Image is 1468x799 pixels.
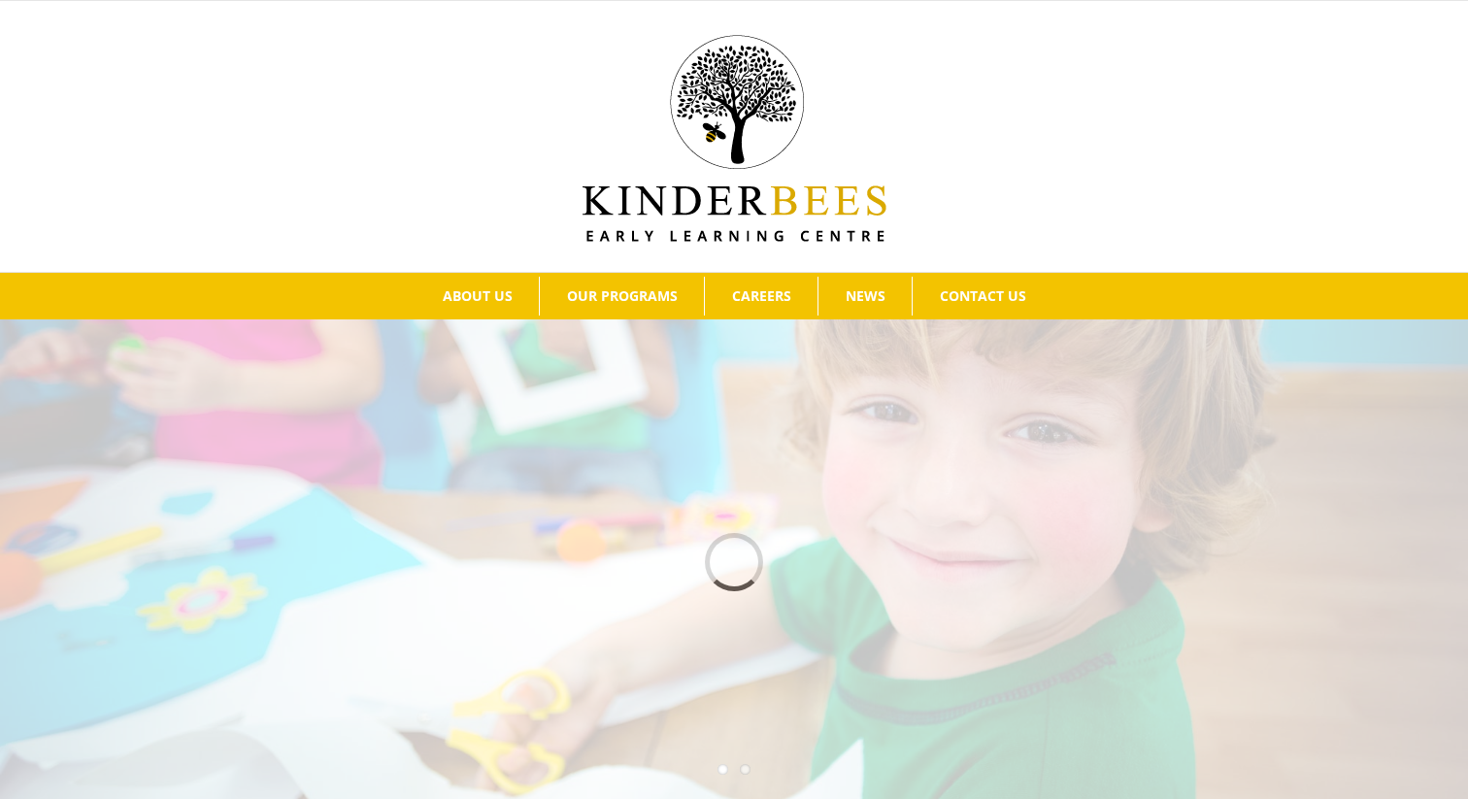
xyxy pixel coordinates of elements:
[913,277,1052,316] a: CONTACT US
[583,35,886,242] img: Kinder Bees Logo
[846,289,885,303] span: NEWS
[443,289,513,303] span: ABOUT US
[740,764,751,775] a: 2
[416,277,539,316] a: ABOUT US
[717,764,728,775] a: 1
[29,273,1439,319] nav: Main Menu
[732,289,791,303] span: CAREERS
[567,289,678,303] span: OUR PROGRAMS
[705,277,817,316] a: CAREERS
[540,277,704,316] a: OUR PROGRAMS
[940,289,1026,303] span: CONTACT US
[818,277,912,316] a: NEWS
